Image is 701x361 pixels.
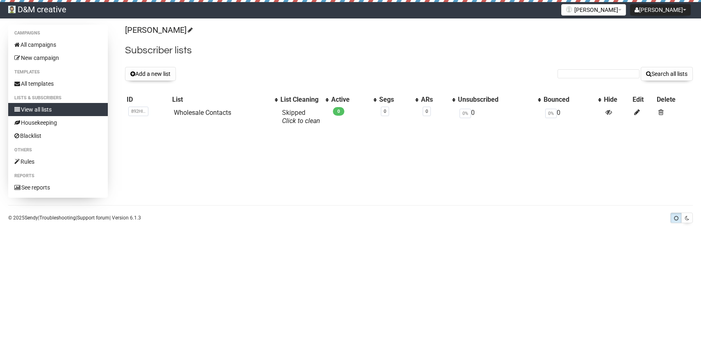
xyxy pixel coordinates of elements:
[39,215,76,221] a: Troubleshooting
[172,96,271,104] div: List
[282,117,320,125] a: Click to clean
[8,155,108,168] a: Rules
[630,4,691,16] button: [PERSON_NAME]
[657,96,691,104] div: Delete
[282,109,320,125] span: Skipped
[331,96,369,104] div: Active
[125,94,170,105] th: ID: No sort applied, sorting is disabled
[655,94,693,105] th: Delete: No sort applied, sorting is disabled
[280,96,321,104] div: List Cleaning
[421,96,448,104] div: ARs
[8,51,108,64] a: New campaign
[566,6,572,13] img: favicons
[8,171,108,181] li: Reports
[426,109,428,114] a: 0
[125,43,693,58] h2: Subscriber lists
[8,116,108,129] a: Housekeeping
[128,107,148,116] span: 892Hl..
[8,67,108,77] li: Templates
[542,105,603,128] td: 0
[127,96,168,104] div: ID
[8,93,108,103] li: Lists & subscribers
[419,94,456,105] th: ARs: No sort applied, activate to apply an ascending sort
[379,96,411,104] div: Segs
[8,145,108,155] li: Others
[458,96,534,104] div: Unsubscribed
[125,67,176,81] button: Add a new list
[8,181,108,194] a: See reports
[171,94,279,105] th: List: No sort applied, activate to apply an ascending sort
[279,94,330,105] th: List Cleaning: No sort applied, activate to apply an ascending sort
[633,96,653,104] div: Edit
[8,6,16,13] img: d78bd6e20c1384db6752d847975a11ef
[25,215,38,221] a: Sendy
[8,129,108,142] a: Blacklist
[604,96,629,104] div: Hide
[544,96,594,104] div: Bounced
[8,28,108,38] li: Campaigns
[456,94,542,105] th: Unsubscribed: No sort applied, activate to apply an ascending sort
[8,77,108,90] a: All templates
[641,67,693,81] button: Search all lists
[125,25,191,35] a: [PERSON_NAME]
[8,213,141,222] p: © 2025 | | | Version 6.1.3
[378,94,419,105] th: Segs: No sort applied, activate to apply an ascending sort
[174,109,231,117] a: Wholesale Contacts
[330,94,378,105] th: Active: No sort applied, activate to apply an ascending sort
[460,109,471,118] span: 0%
[8,103,108,116] a: View all lists
[384,109,386,114] a: 0
[333,107,344,116] span: 0
[77,215,109,221] a: Support forum
[631,94,655,105] th: Edit: No sort applied, sorting is disabled
[542,94,603,105] th: Bounced: No sort applied, activate to apply an ascending sort
[602,94,631,105] th: Hide: No sort applied, sorting is disabled
[561,4,626,16] button: [PERSON_NAME]
[8,38,108,51] a: All campaigns
[545,109,557,118] span: 0%
[456,105,542,128] td: 0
